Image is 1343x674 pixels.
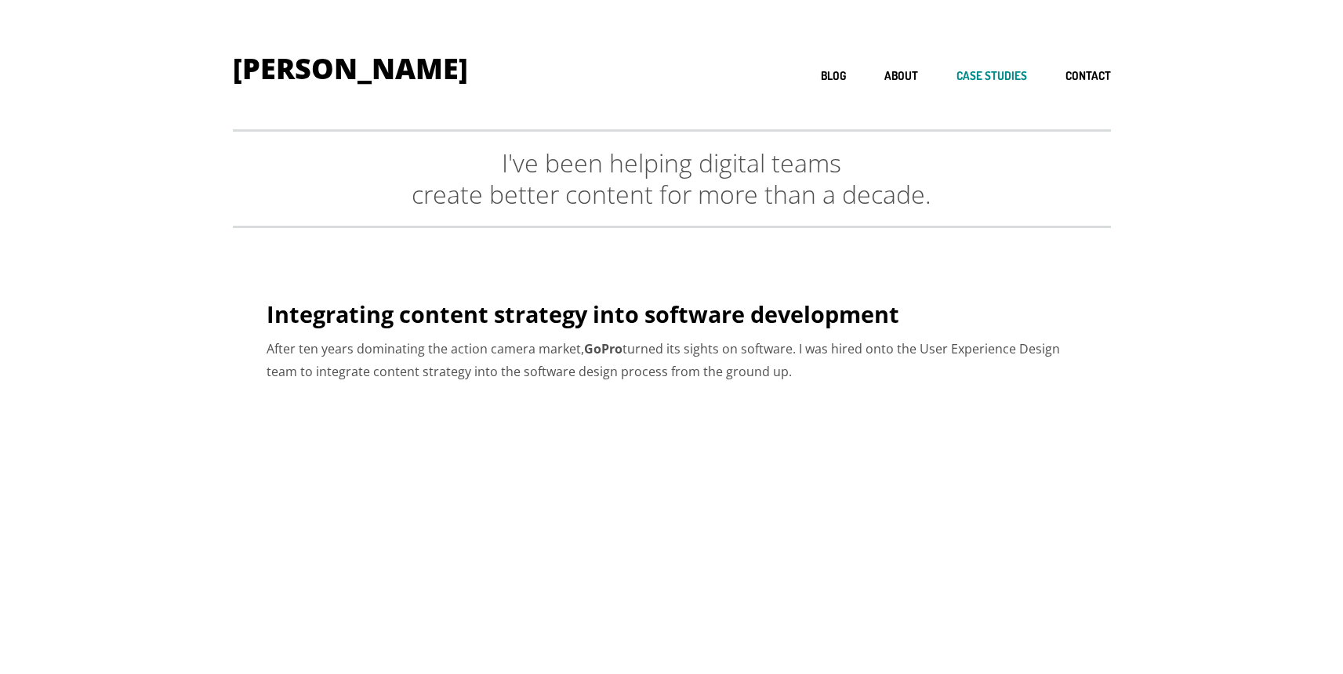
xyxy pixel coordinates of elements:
a: Blog [821,69,846,84]
h2: Integrating content strategy into software development [267,299,1075,330]
a: About [884,69,918,84]
a: Contact [1065,69,1111,84]
a: Case studies [956,69,1027,84]
strong: GoPro [584,340,622,357]
p: I've been helping digital teams create better content for more than a decade. [233,147,1111,210]
p: After ten years dominating the action camera market, turned its sights on software. I was hired o... [267,338,1075,383]
h1: [PERSON_NAME] [233,55,468,83]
